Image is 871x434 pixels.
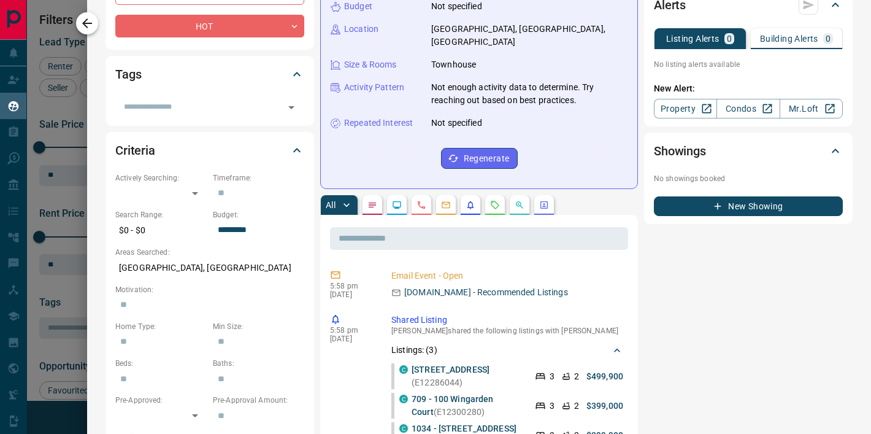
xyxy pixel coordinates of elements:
p: $499,900 [586,370,623,383]
p: 0 [727,34,732,43]
p: All [326,201,336,209]
p: Shared Listing [391,314,623,327]
p: Beds: [115,358,207,369]
p: 3 [550,370,554,383]
button: Open [283,99,300,116]
svg: Notes [367,200,377,210]
p: Actively Searching: [115,172,207,184]
p: Location [344,23,378,36]
svg: Lead Browsing Activity [392,200,402,210]
p: Pre-Approved: [115,395,207,406]
p: 5:58 pm [330,282,373,290]
div: Showings [654,136,843,166]
button: New Showing [654,196,843,216]
p: (E12300280) [412,393,523,419]
div: Listings: (3) [391,339,623,362]
div: Criteria [115,136,304,165]
p: [DATE] [330,290,373,299]
div: condos.ca [399,424,408,433]
svg: Calls [416,200,426,210]
p: New Alert: [654,82,843,95]
a: Property [654,99,717,118]
p: Listing Alerts [666,34,719,43]
p: [GEOGRAPHIC_DATA], [GEOGRAPHIC_DATA], [GEOGRAPHIC_DATA] [431,23,627,48]
p: Not enough activity data to determine. Try reaching out based on best practices. [431,81,627,107]
p: Pre-Approval Amount: [213,395,304,406]
p: $399,000 [586,400,623,413]
p: Search Range: [115,209,207,220]
h2: Tags [115,64,141,84]
div: Tags [115,60,304,89]
p: Building Alerts [760,34,818,43]
p: Listings: ( 3 ) [391,344,437,357]
p: 3 [550,400,554,413]
p: Townhouse [431,58,476,71]
button: Regenerate [441,148,518,169]
p: No listing alerts available [654,59,843,70]
svg: Opportunities [515,200,524,210]
p: 2 [574,370,579,383]
p: 5:58 pm [330,326,373,335]
p: [DATE] [330,335,373,343]
p: [GEOGRAPHIC_DATA], [GEOGRAPHIC_DATA] [115,258,304,278]
p: Areas Searched: [115,247,304,258]
p: Motivation: [115,284,304,295]
p: Home Type: [115,321,207,332]
svg: Emails [441,200,451,210]
p: Not specified [431,117,482,130]
div: condos.ca [399,395,408,403]
h2: Criteria [115,141,155,160]
p: 0 [826,34,831,43]
p: (E12286044) [412,363,523,389]
svg: Agent Actions [539,200,549,210]
div: condos.ca [399,365,408,374]
a: [STREET_ADDRESS] [412,365,489,374]
p: [DOMAIN_NAME] - Recommended Listings [404,286,568,299]
p: Email Event - Open [391,269,623,282]
p: Baths: [213,358,304,369]
p: Repeated Interest [344,117,413,130]
div: HOT [115,15,304,37]
p: [PERSON_NAME] shared the following listings with [PERSON_NAME] [391,327,623,335]
p: No showings booked [654,173,843,184]
p: $0 - $0 [115,220,207,241]
p: Activity Pattern [344,81,404,94]
p: Timeframe: [213,172,304,184]
p: Budget: [213,209,304,220]
h2: Showings [654,141,706,161]
p: Size & Rooms [344,58,397,71]
a: Condos [716,99,780,118]
a: Mr.Loft [780,99,843,118]
p: 2 [574,400,579,413]
p: Min Size: [213,321,304,332]
a: 709 - 100 Wingarden Court [412,394,494,417]
svg: Listing Alerts [466,200,475,210]
a: 1034 - [STREET_ADDRESS] [412,424,516,433]
svg: Requests [490,200,500,210]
